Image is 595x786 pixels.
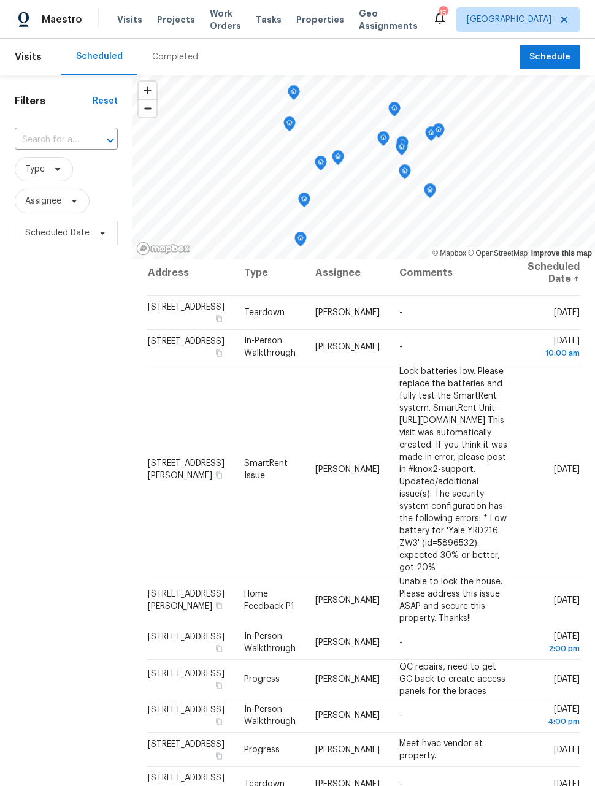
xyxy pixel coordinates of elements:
a: Mapbox [432,249,466,258]
span: [STREET_ADDRESS] [148,337,225,346]
span: - [399,343,402,351]
button: Copy Address [213,750,225,761]
span: [STREET_ADDRESS] [148,669,225,677]
a: Improve this map [531,249,592,258]
span: [DATE] [554,746,580,754]
span: Progress [244,746,280,754]
div: Scheduled [76,50,123,63]
span: [DATE] [528,705,580,728]
a: OpenStreetMap [468,249,528,258]
span: Work Orders [210,7,241,32]
span: Scheduled Date [25,227,90,239]
span: [DATE] [554,674,580,683]
div: Map marker [432,123,445,142]
div: 4:00 pm [528,715,580,728]
div: Completed [152,51,198,63]
span: Unable to lock the house. Please address this issue ASAP and secure this property. Thanks!! [399,577,502,622]
span: In-Person Walkthrough [244,632,296,653]
input: Search for an address... [15,131,83,150]
div: Map marker [424,183,436,202]
button: Zoom out [139,99,156,117]
div: Reset [93,95,118,107]
div: Map marker [332,150,344,169]
button: Copy Address [213,643,225,654]
div: Map marker [315,156,327,175]
span: [STREET_ADDRESS] [148,633,225,641]
span: Lock batteries low. Please replace the batteries and fully test the SmartRent system. SmartRent U... [399,367,507,571]
span: [DATE] [528,337,580,359]
span: [GEOGRAPHIC_DATA] [467,13,551,26]
span: [STREET_ADDRESS] [148,706,225,714]
span: [DATE] [528,632,580,655]
span: [PERSON_NAME] [315,674,380,683]
div: Map marker [396,140,408,159]
div: Map marker [294,232,307,251]
button: Open [102,132,119,149]
span: Home Feedback P1 [244,589,294,610]
span: - [399,638,402,647]
span: Projects [157,13,195,26]
th: Address [147,251,234,296]
span: Tasks [256,15,282,24]
button: Copy Address [213,348,225,359]
span: [DATE] [554,308,580,317]
span: [DATE] [554,465,580,473]
span: [STREET_ADDRESS][PERSON_NAME] [148,589,225,610]
div: Map marker [298,193,310,212]
span: Visits [15,44,42,71]
span: [PERSON_NAME] [315,343,380,351]
span: [PERSON_NAME] [315,308,380,317]
th: Assignee [305,251,390,296]
span: Progress [244,674,280,683]
span: Maestro [42,13,82,26]
div: Map marker [399,164,411,183]
span: [PERSON_NAME] [315,465,380,473]
span: In-Person Walkthrough [244,337,296,357]
span: Assignee [25,195,61,207]
th: Scheduled Date ↑ [518,251,580,296]
span: Zoom out [139,100,156,117]
button: Zoom in [139,82,156,99]
span: [STREET_ADDRESS][PERSON_NAME] [148,459,225,479]
span: Geo Assignments [359,7,418,32]
button: Copy Address [213,600,225,611]
span: [PERSON_NAME] [315,746,380,754]
div: 10:00 am [528,347,580,359]
div: Map marker [425,126,437,145]
span: Visits [117,13,142,26]
button: Copy Address [213,469,225,480]
span: QC repairs, need to get GC back to create access panels for the braces [399,662,505,695]
div: Map marker [283,116,296,135]
span: [STREET_ADDRESS] [148,303,225,311]
div: Map marker [288,85,300,104]
div: Map marker [388,102,401,121]
span: [STREET_ADDRESS] [148,740,225,749]
th: Type [234,251,305,296]
th: Comments [390,251,518,296]
span: [PERSON_NAME] [315,638,380,647]
span: SmartRent Issue [244,459,288,479]
a: Mapbox homepage [136,242,190,256]
div: 15 [439,7,447,20]
span: [PERSON_NAME] [315,595,380,604]
span: [DATE] [554,595,580,604]
button: Copy Address [213,679,225,690]
div: Map marker [396,136,409,155]
span: - [399,308,402,317]
div: 2:00 pm [528,643,580,655]
span: [PERSON_NAME] [315,711,380,720]
span: Properties [296,13,344,26]
span: In-Person Walkthrough [244,705,296,726]
span: Schedule [529,50,570,65]
div: Map marker [377,131,390,150]
button: Copy Address [213,716,225,727]
h1: Filters [15,95,93,107]
button: Copy Address [213,313,225,324]
button: Schedule [520,45,580,70]
span: Meet hvac vendor at property. [399,739,483,760]
span: Type [25,163,45,175]
span: Teardown [244,308,285,317]
span: - [399,711,402,720]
